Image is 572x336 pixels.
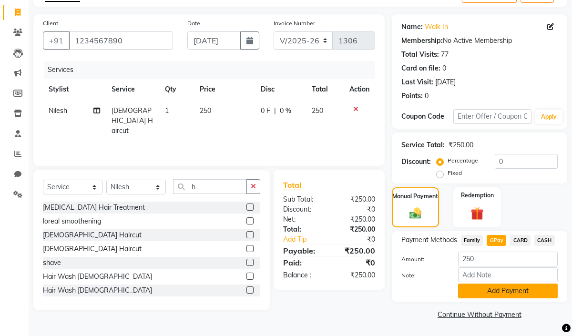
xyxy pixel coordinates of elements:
div: Card on file: [401,63,440,73]
input: Amount [458,252,558,266]
span: 0 % [280,106,291,116]
button: Add Payment [458,284,558,298]
th: Stylist [43,79,106,100]
label: Client [43,19,58,28]
span: 0 F [261,106,270,116]
input: Add Note [458,267,558,282]
div: Sub Total: [276,194,329,204]
div: Payable: [276,245,329,256]
div: ₹250.00 [449,140,473,150]
div: Coupon Code [401,112,453,122]
div: Hair Wash [DEMOGRAPHIC_DATA] [43,285,152,295]
div: [DEMOGRAPHIC_DATA] Haircut [43,244,142,254]
a: Add Tip [276,234,338,244]
span: CARD [510,235,531,246]
span: Family [461,235,483,246]
div: Discount: [401,157,431,167]
input: Search by Name/Mobile/Email/Code [69,31,173,50]
button: Apply [535,110,562,124]
div: shave [43,258,61,268]
th: Qty [159,79,194,100]
label: Invoice Number [274,19,315,28]
th: Price [194,79,255,100]
div: Total Visits: [401,50,439,60]
div: Services [44,61,382,79]
div: 77 [441,50,449,60]
div: [DEMOGRAPHIC_DATA] Haircut [43,230,142,240]
span: [DEMOGRAPHIC_DATA] Haircut [112,106,153,135]
span: CASH [534,235,555,246]
label: Redemption [461,191,494,200]
input: Search or Scan [173,179,247,194]
span: GPay [487,235,506,246]
label: Amount: [394,255,451,264]
img: _cash.svg [406,206,426,221]
div: Paid: [276,257,329,268]
th: Service [106,79,159,100]
div: Membership: [401,36,443,46]
div: Points: [401,91,423,101]
span: Nilesh [49,106,67,115]
input: Enter Offer / Coupon Code [453,109,531,124]
th: Total [306,79,344,100]
div: ₹0 [338,234,382,244]
label: Note: [394,271,451,280]
div: Hair Wash [DEMOGRAPHIC_DATA] [43,272,152,282]
span: Payment Methods [401,235,457,245]
span: Total [283,180,305,190]
span: 250 [312,106,323,115]
div: ₹250.00 [329,245,382,256]
span: 1 [165,106,169,115]
div: ₹250.00 [329,194,382,204]
div: Discount: [276,204,329,214]
div: Last Visit: [401,77,433,87]
label: Fixed [448,169,462,177]
div: Service Total: [401,140,445,150]
div: Net: [276,214,329,224]
div: ₹250.00 [329,270,382,280]
div: ₹250.00 [329,214,382,224]
div: Balance : [276,270,329,280]
th: Action [344,79,375,100]
label: Manual Payment [392,192,438,201]
button: +91 [43,31,70,50]
div: loreal smoothening [43,216,101,226]
div: ₹0 [329,204,382,214]
span: | [274,106,276,116]
img: _gift.svg [467,205,488,222]
div: [DATE] [435,77,456,87]
div: [MEDICAL_DATA] Hair Treatment [43,203,145,213]
div: No Active Membership [401,36,558,46]
div: ₹250.00 [329,224,382,234]
label: Date [187,19,200,28]
div: ₹0 [329,257,382,268]
span: 250 [200,106,211,115]
a: Walk In [425,22,448,32]
div: 0 [442,63,446,73]
div: Total: [276,224,329,234]
a: Continue Without Payment [394,310,565,320]
th: Disc [255,79,306,100]
div: Name: [401,22,423,32]
div: 0 [425,91,429,101]
label: Percentage [448,156,478,165]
